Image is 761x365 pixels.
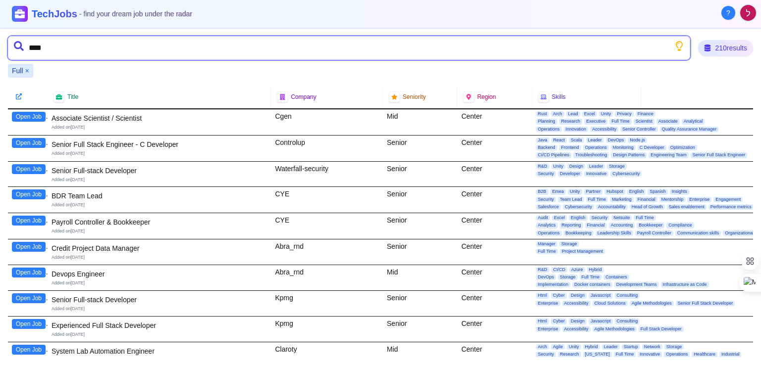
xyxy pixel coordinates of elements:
[271,265,383,291] div: Abra_rnd
[562,326,591,332] span: Accessibility
[719,352,742,357] span: Industrial
[692,352,717,357] span: Healthcare
[550,189,566,194] span: Emea
[611,145,636,150] span: Monitoring
[603,274,629,280] span: Containers
[536,241,558,247] span: Manager
[610,197,634,202] span: Marketing
[558,197,584,202] span: Team Lead
[637,223,664,228] span: Bookkeeper
[271,291,383,316] div: Kpmg
[573,152,609,158] span: Troubleshooting
[551,267,568,273] span: CI/CD
[52,280,267,286] div: Added on [DATE]
[636,111,655,117] span: Finance
[52,243,267,253] div: Credit Project Data Manager
[536,197,556,202] span: Security
[383,136,457,161] div: Senior
[457,317,532,342] div: Center
[52,306,267,312] div: Added on [DATE]
[271,136,383,161] div: Controlup
[587,267,604,273] span: Hybrid
[713,197,743,202] span: Engagement
[12,242,46,252] button: Open Job
[630,204,665,210] span: Head of Growth
[271,109,383,135] div: Cgen
[558,171,582,177] span: Developer
[12,112,46,122] button: Open Job
[536,223,558,228] span: Analytics
[559,241,579,247] span: Storage
[615,319,640,324] span: Consulting
[477,93,496,101] span: Region
[611,215,632,221] span: Netsuite
[383,239,457,265] div: Senior
[79,10,192,18] span: - find your dream job under the radar
[383,291,457,316] div: Senior
[610,171,642,177] span: Cybersecurity
[551,319,567,324] span: Cyber
[567,164,585,169] span: Design
[52,139,267,149] div: Senior Full Stack Engineer - C Developer
[590,127,618,132] span: Accessibility
[536,137,549,143] span: Java
[564,127,589,132] span: Innovation
[536,230,562,236] span: Operations
[559,145,581,150] span: Frontend
[604,189,625,194] span: Hubspot
[691,152,748,158] span: Senior Full Stack Engineer
[667,204,707,210] span: Sales enablement
[569,137,584,143] span: Scala
[52,124,267,131] div: Added on [DATE]
[52,150,267,157] div: Added on [DATE]
[596,230,633,236] span: Leadership Skills
[52,269,267,279] div: Devops Engineer
[659,197,686,202] span: Mentorship
[457,291,532,316] div: Center
[383,213,457,239] div: Senior
[552,93,566,101] span: Skills
[271,162,383,187] div: Waterfall-security
[615,293,640,298] span: Consulting
[12,345,46,355] button: Open Job
[536,352,556,357] span: Security
[649,152,688,158] span: Engineering Team
[583,145,609,150] span: Operations
[583,344,600,350] span: Hybrid
[661,282,709,287] span: Infrastructure as Code
[593,326,637,332] span: Agile Methodologies
[536,344,549,350] span: Arch
[457,213,532,239] div: Center
[583,352,612,357] span: [US_STATE]
[622,344,640,350] span: Startup
[620,127,658,132] span: Senior Controller
[585,223,607,228] span: Financial
[708,204,754,210] span: Performance metrics
[383,317,457,342] div: Senior
[12,216,46,226] button: Open Job
[634,119,654,124] span: Scientist
[67,93,78,101] span: Title
[559,119,583,124] span: Research
[635,230,673,236] span: Payroll Controller
[562,301,591,306] span: Accessibility
[656,119,680,124] span: Associate
[551,111,564,117] span: Arch
[271,213,383,239] div: CYE
[12,66,23,76] span: Full
[52,346,267,356] div: System Lab Automation Engineer
[582,111,597,117] span: Excel
[12,268,46,277] button: Open Job
[12,293,46,303] button: Open Job
[630,301,674,306] span: Agile Methodologies
[593,301,628,306] span: Cloud Solutions
[564,230,594,236] span: Bookkeeping
[614,282,659,287] span: Development Teams
[551,293,567,298] span: Cyber
[551,164,566,169] span: Unity
[587,164,605,169] span: Leader
[596,204,628,210] span: Accountability
[558,352,581,357] span: Research
[536,215,550,221] span: Audit
[676,301,735,306] span: Senior Full Stack Developer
